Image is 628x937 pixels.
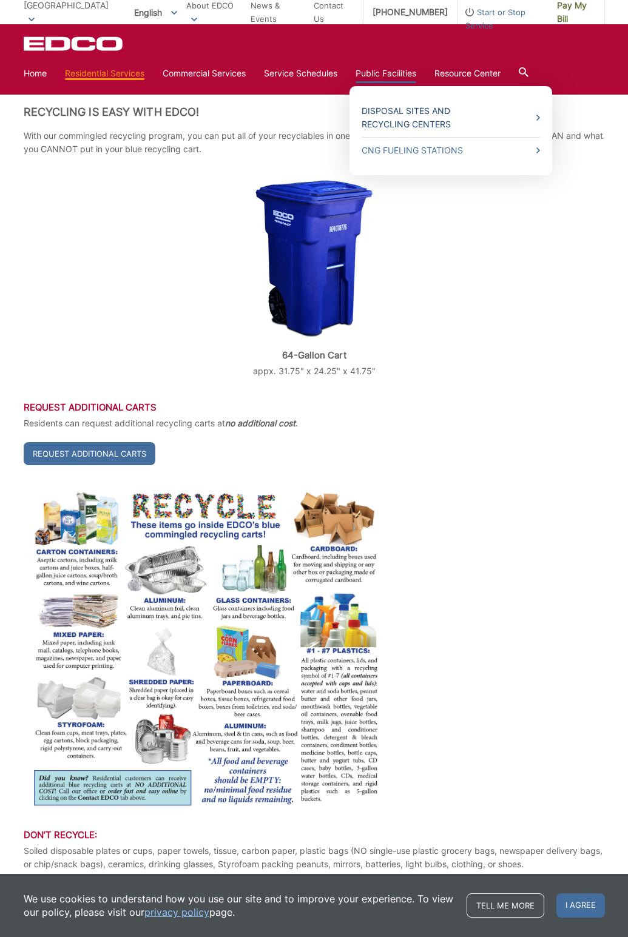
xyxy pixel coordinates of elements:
a: Request Additional Carts [24,442,155,465]
a: EDCD logo. Return to the homepage. [24,36,124,51]
a: Public Facilities [356,67,416,80]
p: Residents can request additional recycling carts at . [24,417,605,430]
a: Resource Center [434,67,501,80]
a: privacy policy [144,905,209,919]
strong: no additional cost [225,418,295,428]
a: Home [24,67,47,80]
h3: Don’t Recycle: [24,830,605,841]
a: Commercial Services [163,67,246,80]
h3: Request Additional Carts [24,402,605,413]
p: appx. 31.75" x 24.25" x 41.75" [225,364,403,378]
a: Service Schedules [264,67,337,80]
img: image [24,488,388,809]
h2: Recycling is Easy with EDCO! [24,106,605,119]
p: We use cookies to understand how you use our site and to improve your experience. To view our pol... [24,892,454,919]
a: Residential Services [65,67,144,80]
img: cart-recycling-64.png [255,180,373,338]
a: Disposal Sites and Recycling Centers [362,104,540,131]
p: 64-Gallon Cart [225,350,403,361]
p: With our commingled recycling program, you can put all of your recyclables in one container. All ... [24,129,605,156]
p: Soiled disposable plates or cups, paper towels, tissue, carbon paper, plastic bags (NO single-use... [24,844,605,871]
a: CNG Fueling Stations [362,144,540,157]
span: English [125,2,186,22]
